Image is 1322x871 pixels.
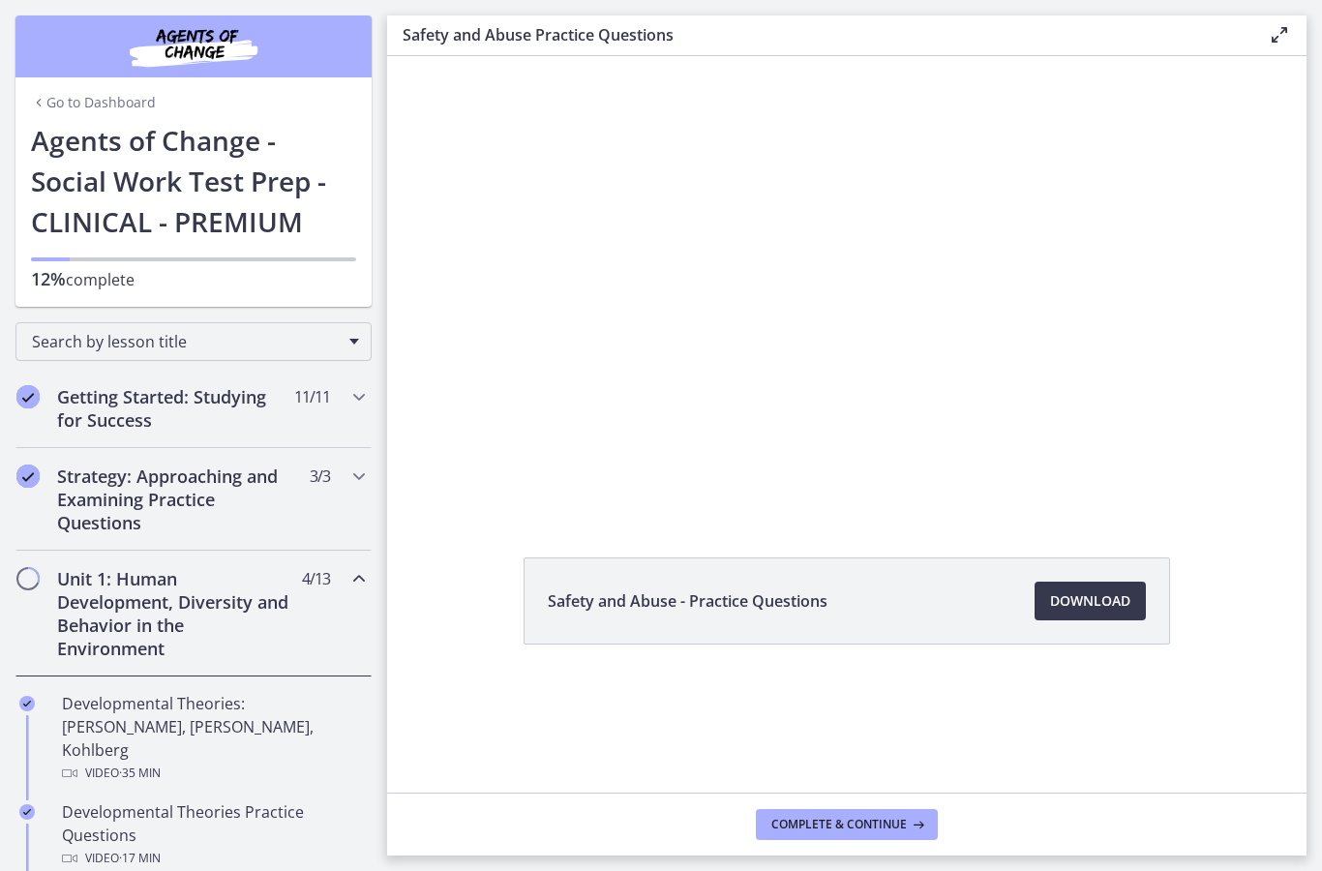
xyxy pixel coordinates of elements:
[31,120,356,242] h1: Agents of Change - Social Work Test Prep - CLINICAL - PREMIUM
[31,93,156,112] a: Go to Dashboard
[302,567,330,590] span: 4 / 13
[548,589,827,613] span: Safety and Abuse - Practice Questions
[57,385,293,432] h2: Getting Started: Studying for Success
[77,23,310,70] img: Agents of Change Social Work Test Prep
[32,331,340,352] span: Search by lesson title
[1050,589,1130,613] span: Download
[62,692,364,785] div: Developmental Theories: [PERSON_NAME], [PERSON_NAME], Kohlberg
[57,567,293,660] h2: Unit 1: Human Development, Diversity and Behavior in the Environment
[19,804,35,820] i: Completed
[16,385,40,408] i: Completed
[756,809,938,840] button: Complete & continue
[62,847,364,870] div: Video
[403,23,1237,46] h3: Safety and Abuse Practice Questions
[119,847,161,870] span: · 17 min
[387,56,1307,513] iframe: Video Lesson
[771,817,907,832] span: Complete & continue
[31,267,66,290] span: 12%
[119,762,161,785] span: · 35 min
[19,696,35,711] i: Completed
[1035,582,1146,620] a: Download
[15,322,372,361] div: Search by lesson title
[62,762,364,785] div: Video
[16,465,40,488] i: Completed
[57,465,293,534] h2: Strategy: Approaching and Examining Practice Questions
[62,800,364,870] div: Developmental Theories Practice Questions
[310,465,330,488] span: 3 / 3
[31,267,356,291] p: complete
[294,385,330,408] span: 11 / 11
